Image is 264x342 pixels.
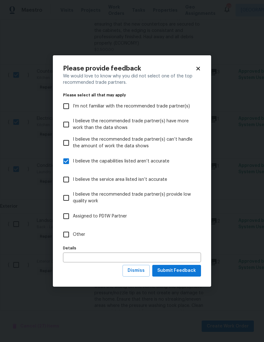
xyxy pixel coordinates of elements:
span: Assigned to PD1W Partner [73,213,127,220]
button: Submit Feedback [152,265,201,277]
span: I believe the recommended trade partner(s) have more work than the data shows [73,118,196,131]
label: Details [63,246,201,250]
span: I believe the service area listed isn’t accurate [73,176,167,183]
legend: Please select all that may apply [63,93,201,97]
span: I’m not familiar with the recommended trade partner(s) [73,103,190,110]
span: I believe the recommended trade partner(s) provide low quality work [73,191,196,205]
h2: Please provide feedback [63,65,195,72]
span: I believe the capabilities listed aren’t accurate [73,158,169,165]
span: Dismiss [128,267,145,275]
span: Submit Feedback [157,267,196,275]
span: Other [73,231,85,238]
div: We would love to know why you did not select one of the top recommended trade partners. [63,73,201,86]
button: Dismiss [123,265,150,277]
span: I believe the recommended trade partner(s) can’t handle the amount of work the data shows [73,136,196,150]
